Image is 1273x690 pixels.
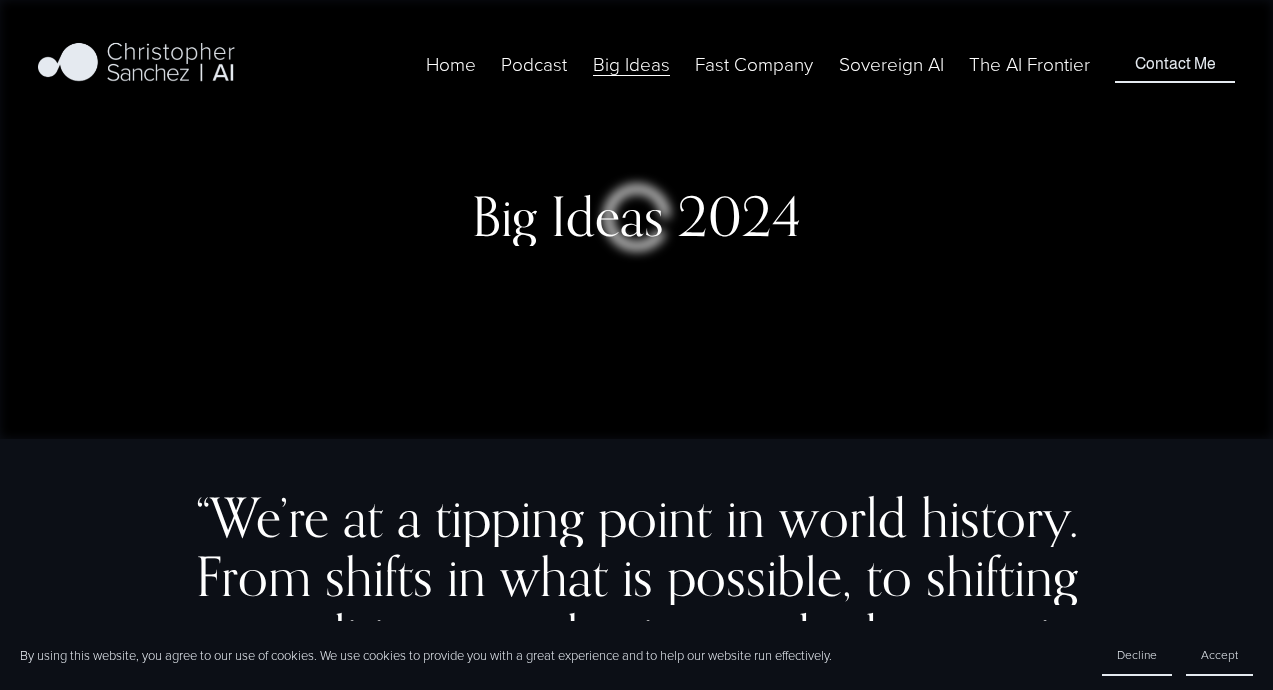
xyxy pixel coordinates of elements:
[921,488,1078,547] div: history.
[866,547,912,606] div: to
[196,547,311,606] div: From
[325,547,433,606] div: shifts
[678,187,801,246] div: 2024
[667,547,852,606] div: possible,
[779,488,907,547] div: world
[926,547,1078,606] div: shifting
[593,49,670,79] a: folder dropdown
[1039,605,1078,664] div: in
[196,488,329,547] div: “We’re
[1186,635,1253,676] button: Accept
[839,49,944,79] a: Sovereign AI
[435,488,584,547] div: tipping
[1201,646,1238,663] span: Accept
[38,39,235,89] img: Christopher Sanchez | AI
[447,547,486,606] div: in
[598,488,712,547] div: point
[695,51,813,78] span: Fast Company
[426,49,476,79] a: Home
[622,547,653,606] div: is
[1115,45,1234,83] a: Contact Me
[825,605,1025,664] div: advances
[472,187,537,246] div: Big
[726,488,765,547] div: in
[730,605,811,664] div: and
[1117,646,1157,663] span: Decline
[695,49,813,79] a: folder dropdown
[343,488,383,547] div: at
[1102,635,1172,676] button: Decline
[397,488,421,547] div: a
[969,49,1090,79] a: The AI Frontier
[453,605,716,664] div: nearshoring,
[593,51,670,78] span: Big Ideas
[551,187,664,246] div: Ideas
[20,646,832,664] p: By using this website, you agree to our use of cookies. We use cookies to provide you with a grea...
[195,605,439,664] div: geopolitics,
[501,49,567,79] a: Podcast
[500,547,608,606] div: what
